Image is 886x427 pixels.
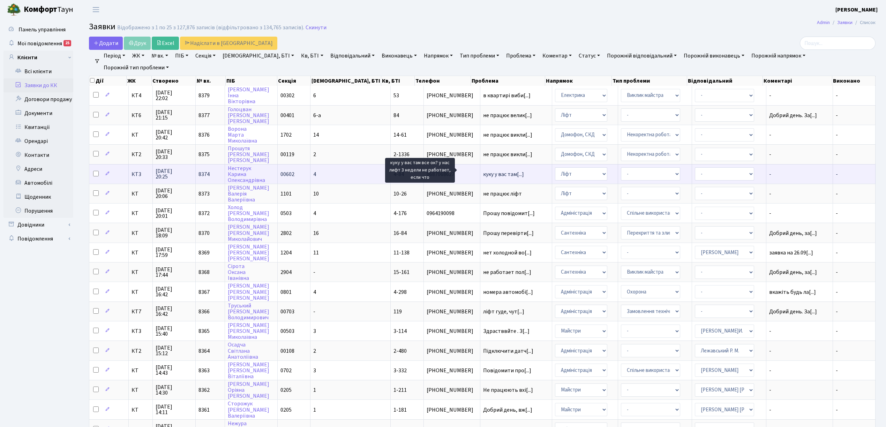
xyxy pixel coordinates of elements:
[427,191,478,197] span: [PHONE_NUMBER]
[198,131,210,139] span: 8376
[313,190,319,198] span: 10
[156,188,193,199] span: [DATE] 20:06
[427,348,478,354] span: [PHONE_NUMBER]
[832,76,876,86] th: Виконано
[313,229,319,237] span: 16
[612,76,687,86] th: Тип проблеми
[313,131,319,139] span: 14
[313,406,316,414] span: 1
[132,328,150,334] span: КТ3
[198,209,210,217] span: 8372
[280,268,292,276] span: 2904
[836,131,838,139] span: -
[749,50,808,62] a: Порожній напрямок
[228,86,269,105] a: [PERSON_NAME]ІннаВікторівна
[393,249,410,257] span: 11-138
[156,267,193,278] span: [DATE] 17:44
[393,190,407,198] span: 10-26
[280,131,292,139] span: 1702
[198,347,210,355] span: 8364
[156,326,193,337] span: [DATE] 15:40
[87,4,105,15] button: Переключити навігацію
[228,125,257,145] a: ВоронаМартаМиколаївна
[427,368,478,373] span: [PHONE_NUMBER]
[228,400,269,420] a: Сторожук[PERSON_NAME]Валеріївна
[198,92,210,99] span: 8379
[3,78,73,92] a: Заявки до КК
[3,190,73,204] a: Щоденник
[393,151,410,158] span: 2-1336
[393,327,407,335] span: 3-114
[156,247,193,258] span: [DATE] 17:59
[800,37,876,50] input: Пошук...
[3,120,73,134] a: Квитанції
[198,151,210,158] span: 8375
[483,170,524,178] span: куку у вас там[...]
[198,112,210,119] span: 8377
[385,158,455,183] div: куку у вас там все ок? у нас лифт 3 недели не работает, если что
[313,151,316,158] span: 2
[3,23,73,37] a: Панель управління
[483,151,532,158] span: не працює викли[...]
[457,50,502,62] a: Тип проблеми
[381,76,415,86] th: Кв, БТІ
[313,347,316,355] span: 2
[393,131,407,139] span: 14-61
[483,406,532,414] span: Добрий день, вж[...]
[220,50,297,62] a: [DEMOGRAPHIC_DATA], БТІ
[313,367,316,374] span: 3
[483,268,531,276] span: не работает пол[...]
[427,269,478,275] span: [PHONE_NUMBER]
[393,112,399,119] span: 84
[228,106,269,125] a: Голоцван[PERSON_NAME][PERSON_NAME]
[379,50,420,62] a: Виконавець
[228,262,249,282] a: СіротаОксанаІванівна
[132,113,150,118] span: КТ6
[769,368,830,373] span: -
[806,15,886,30] nav: breadcrumb
[156,306,193,317] span: [DATE] 16:42
[226,76,277,86] th: ПІБ
[132,387,150,393] span: КТ
[198,288,210,296] span: 8367
[3,51,73,64] a: Клієнти
[198,229,210,237] span: 8370
[298,50,326,62] a: Кв, БТІ
[393,386,407,394] span: 1-211
[769,191,830,197] span: -
[763,76,833,86] th: Коментарі
[769,229,817,237] span: Добрий день, за[...]
[836,308,838,315] span: -
[228,243,269,262] a: [PERSON_NAME][PERSON_NAME][PERSON_NAME]
[132,93,150,98] span: КТ4
[280,112,294,119] span: 00401
[393,92,399,99] span: 53
[540,50,575,62] a: Коментар
[427,230,478,236] span: [PHONE_NUMBER]
[545,76,612,86] th: Напрямок
[172,50,191,62] a: ПІБ
[93,39,118,47] span: Додати
[280,386,292,394] span: 0205
[483,386,533,394] span: Не працюють вхі[...]
[228,165,265,184] a: НестерукКаринаОлександрівна
[196,76,226,86] th: № вх.
[132,348,150,354] span: КТ2
[101,62,172,74] a: Порожній тип проблеми
[836,209,838,217] span: -
[193,50,218,62] a: Секція
[769,288,816,296] span: вкажіть будь ла[...]
[576,50,603,62] a: Статус
[687,76,763,86] th: Відповідальний
[89,37,123,50] a: Додати
[769,268,817,276] span: Добрий день, за[...]
[280,92,294,99] span: 00302
[132,191,150,197] span: КТ
[393,367,407,374] span: 3-332
[835,6,878,14] a: [PERSON_NAME]
[156,227,193,238] span: [DATE] 18:09
[817,19,830,26] a: Admin
[313,327,316,335] span: 3
[228,380,269,400] a: [PERSON_NAME]Оріяна[PERSON_NAME]
[7,3,21,17] img: logo.png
